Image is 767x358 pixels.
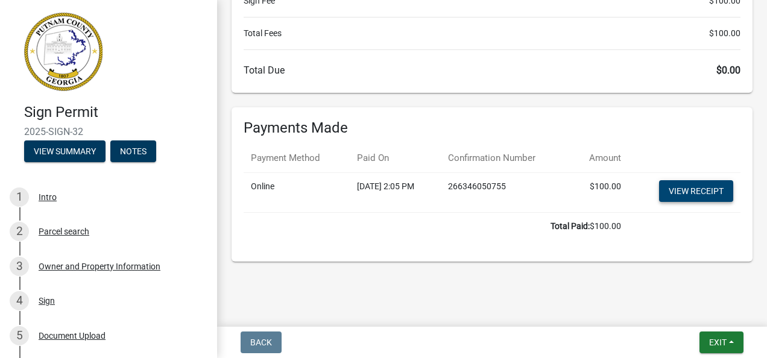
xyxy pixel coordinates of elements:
img: Putnam County, Georgia [24,13,103,91]
div: 5 [10,326,29,345]
div: 1 [10,187,29,207]
wm-modal-confirm: Summary [24,147,106,157]
span: $100.00 [709,27,740,40]
span: $0.00 [716,64,740,76]
div: Sign [39,297,55,305]
button: Notes [110,140,156,162]
div: Owner and Property Information [39,262,160,271]
th: Payment Method [244,144,350,172]
th: Amount [569,144,628,172]
span: Exit [709,338,727,347]
div: Intro [39,193,57,201]
td: $100.00 [244,212,628,240]
button: View Summary [24,140,106,162]
div: 3 [10,257,29,276]
span: 2025-SIGN-32 [24,126,193,137]
h6: Payments Made [244,119,740,137]
h4: Sign Permit [24,104,207,121]
td: Online [244,172,350,212]
th: Confirmation Number [441,144,570,172]
div: Parcel search [39,227,89,236]
span: Back [250,338,272,347]
div: 2 [10,222,29,241]
td: 266346050755 [441,172,570,212]
button: Exit [699,331,743,353]
h6: Total Due [244,64,740,76]
li: Total Fees [244,27,740,40]
div: Document Upload [39,331,106,340]
b: Total Paid: [551,221,590,231]
div: 4 [10,291,29,310]
a: View receipt [659,180,733,202]
td: [DATE] 2:05 PM [350,172,441,212]
wm-modal-confirm: Notes [110,147,156,157]
button: Back [241,331,282,353]
th: Paid On [350,144,441,172]
td: $100.00 [569,172,628,212]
